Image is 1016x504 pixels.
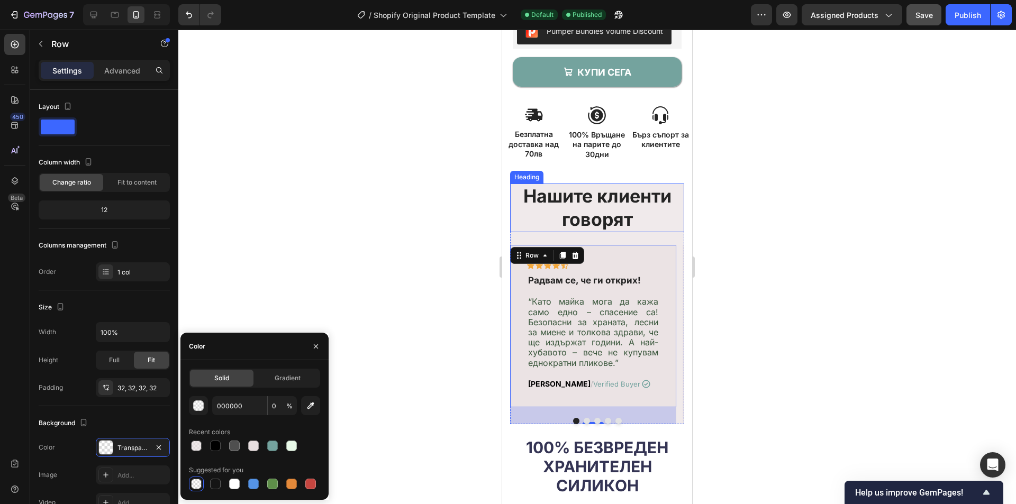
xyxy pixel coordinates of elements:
h2: Нашите клиенти говорят [8,154,182,203]
span: Fit to content [117,178,157,187]
div: Size [39,300,67,315]
div: Background [39,416,90,430]
div: Heading [10,143,39,152]
button: Save [906,4,941,25]
span: / [88,350,91,359]
span: % [286,401,293,411]
button: Show survey - Help us improve GemPages! [855,486,993,499]
div: Row [21,221,39,231]
span: Shopify Original Product Template [374,10,495,21]
div: Padding [39,383,63,392]
div: Open Intercom Messenger [980,452,1005,478]
div: Height [39,355,58,365]
p: Радвам се, че ги открих! [26,245,156,256]
div: Recent colors [189,427,230,437]
span: Default [531,10,554,20]
div: Column width [39,155,95,170]
div: Transparent [117,443,148,453]
div: Order [39,267,56,277]
strong: [PERSON_NAME] [26,350,88,359]
span: Full [109,355,120,365]
button: Assigned Products [802,4,902,25]
div: 32, 32, 32, 32 [117,383,167,393]
span: Assigned Products [811,10,878,21]
p: 100% Връщане на парите до 30дни [65,100,126,130]
div: 12 [41,203,168,217]
button: Dot [81,388,88,395]
p: Settings [52,65,82,76]
div: Columns management [39,239,121,253]
span: Solid [214,373,229,383]
span: Gradient [275,373,301,383]
h2: 100% безвреден хранителен силикон [11,407,179,466]
button: Dot [113,388,120,395]
span: Change ratio [52,178,91,187]
span: / [369,10,371,21]
button: Dot [103,388,109,395]
button: Dot [71,388,77,395]
img: 432750572815254551-55e4a0fd-8097-43be-86e3-ee3bab9028b0.svg [149,76,168,95]
div: КУПИ СЕГА [75,36,129,49]
span: “Като майка мога да кажа само едно – спасение са! Безопасни за храната, лесни за миене и толкова ... [26,267,156,338]
img: 432750572815254551-e5125dd1-a438-4f9e-8a8c-69bc47f9cb73.svg [22,76,41,95]
div: Color [39,443,55,452]
div: Beta [8,194,25,202]
div: Width [39,327,56,337]
img: 432750572815254551-86e3c9c3-3d38-47ca-8a24-ccf9e66a76bf.svg [85,76,104,95]
iframe: Design area [502,30,692,504]
button: КУПИ СЕГА [11,28,179,57]
div: Image [39,470,57,480]
p: Row [51,38,141,50]
div: Color [189,342,205,351]
button: Publish [946,4,990,25]
span: Save [915,11,933,20]
span: Help us improve GemPages! [855,488,980,498]
button: Dot [92,388,98,395]
span: Published [573,10,602,20]
p: 7 [69,8,74,21]
input: Auto [96,323,169,342]
button: 7 [4,4,79,25]
div: Undo/Redo [178,4,221,25]
p: Безплатна доставка над 70лв [1,100,62,129]
div: Layout [39,100,74,114]
div: 1 col [117,268,167,277]
div: 450 [10,113,25,121]
div: Publish [955,10,981,21]
span: Verified Buyer [91,350,138,359]
p: Advanced [104,65,140,76]
input: Eg: FFFFFF [212,396,267,415]
span: Fit [148,355,155,365]
div: Add... [117,471,167,480]
div: Suggested for you [189,465,243,475]
p: Бърз съпорт за клиентите [128,100,189,120]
